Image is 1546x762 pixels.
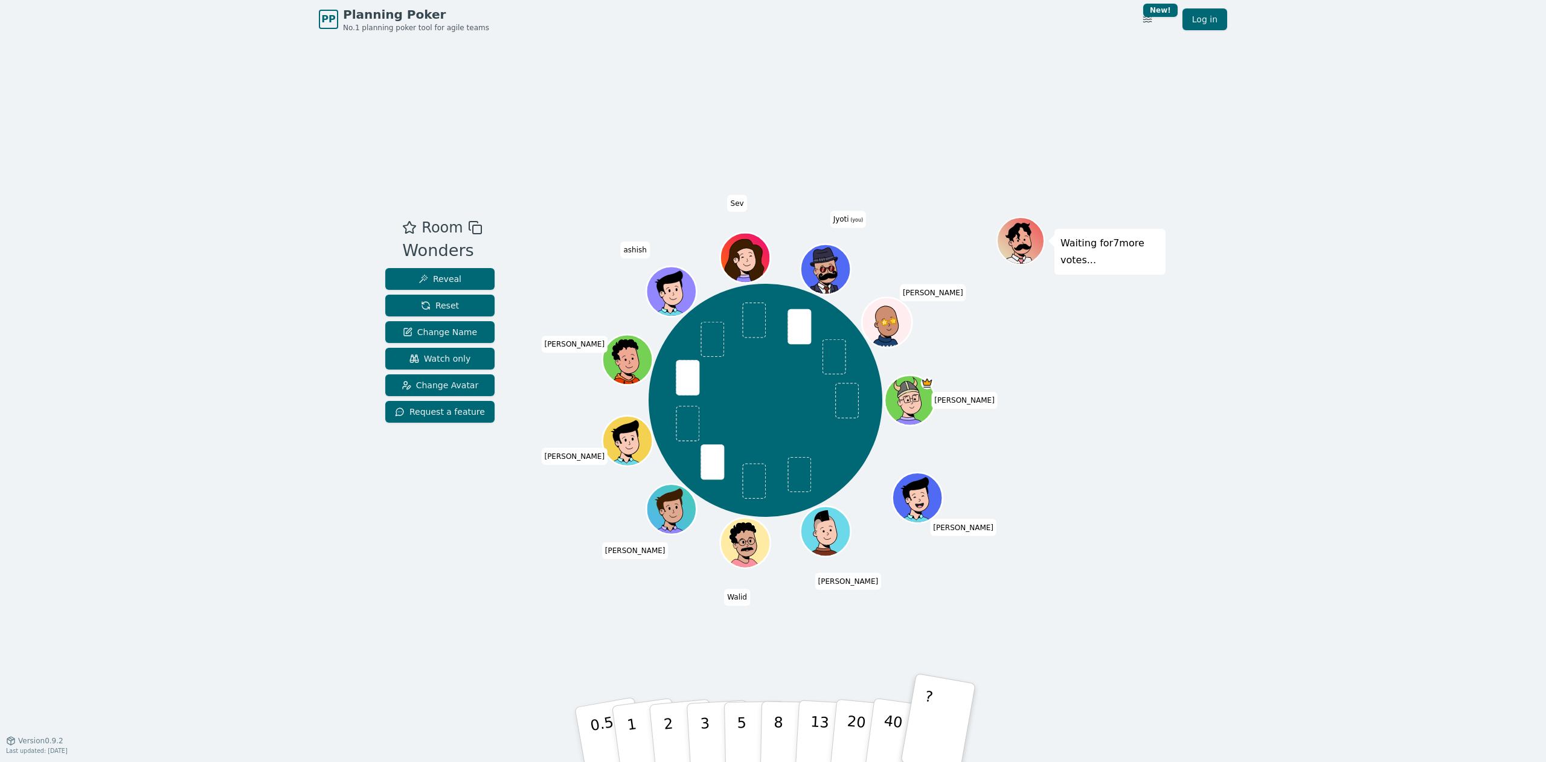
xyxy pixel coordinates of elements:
[1182,8,1227,30] a: Log in
[385,268,495,290] button: Reveal
[830,211,867,228] span: Click to change your name
[1143,4,1178,17] div: New!
[419,273,461,285] span: Reveal
[402,217,417,239] button: Add as favourite
[6,736,63,746] button: Version0.9.2
[402,239,482,263] div: Wonders
[916,688,934,754] p: ?
[421,299,459,312] span: Reset
[849,217,864,223] span: (you)
[422,217,463,239] span: Room
[620,242,649,258] span: Click to change your name
[343,23,489,33] span: No.1 planning poker tool for agile teams
[541,448,608,465] span: Click to change your name
[385,321,495,343] button: Change Name
[385,401,495,423] button: Request a feature
[409,353,471,365] span: Watch only
[1060,235,1159,269] p: Waiting for 7 more votes...
[343,6,489,23] span: Planning Poker
[319,6,489,33] a: PPPlanning PokerNo.1 planning poker tool for agile teams
[728,195,747,212] span: Click to change your name
[541,336,608,353] span: Click to change your name
[385,374,495,396] button: Change Avatar
[802,246,849,293] button: Click to change your avatar
[6,748,68,754] span: Last updated: [DATE]
[920,377,933,389] span: ryan is the host
[931,392,998,409] span: Click to change your name
[602,542,669,559] span: Click to change your name
[385,348,495,370] button: Watch only
[402,379,479,391] span: Change Avatar
[395,406,485,418] span: Request a feature
[321,12,335,27] span: PP
[18,736,63,746] span: Version 0.9.2
[900,284,966,301] span: Click to change your name
[930,519,996,536] span: Click to change your name
[1137,8,1158,30] button: New!
[724,589,750,606] span: Click to change your name
[403,326,477,338] span: Change Name
[385,295,495,316] button: Reset
[815,573,882,590] span: Click to change your name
